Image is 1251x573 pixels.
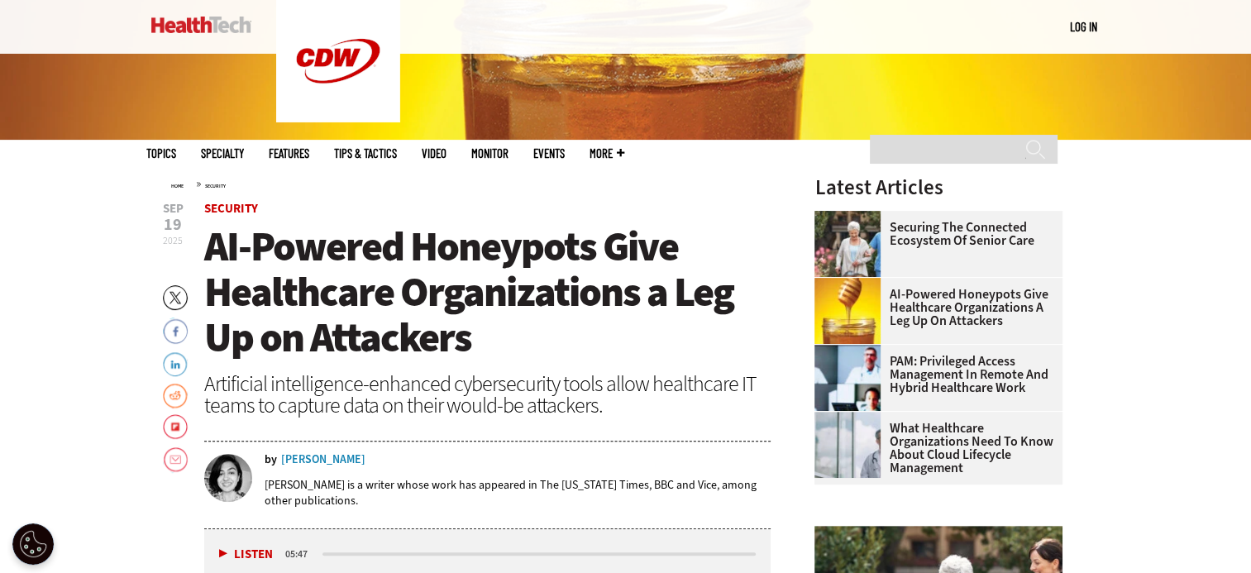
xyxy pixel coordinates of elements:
[171,177,771,190] div: »
[814,288,1053,327] a: AI-Powered Honeypots Give Healthcare Organizations a Leg Up on Attackers
[334,147,397,160] a: Tips & Tactics
[269,147,309,160] a: Features
[204,200,258,217] a: Security
[814,278,889,291] a: jar of honey with a honey dipper
[1070,18,1097,36] div: User menu
[814,345,889,358] a: remote call with care team
[201,147,244,160] span: Specialty
[422,147,446,160] a: Video
[163,217,184,233] span: 19
[281,454,365,466] a: [PERSON_NAME]
[814,355,1053,394] a: PAM: Privileged Access Management in Remote and Hybrid Healthcare Work
[814,422,1053,475] a: What Healthcare Organizations Need To Know About Cloud Lifecycle Management
[171,183,184,189] a: Home
[265,477,771,509] p: [PERSON_NAME] is a writer whose work has appeared in The [US_STATE] Times, BBC and Vice, among ot...
[163,203,184,215] span: Sep
[146,147,176,160] span: Topics
[814,345,881,411] img: remote call with care team
[814,412,889,425] a: doctor in front of clouds and reflective building
[1070,19,1097,34] a: Log in
[205,183,226,189] a: Security
[204,454,252,502] img: Suchi Rudra
[151,17,251,33] img: Home
[204,373,771,416] div: Artificial intelligence-enhanced cybersecurity tools allow healthcare IT teams to capture data on...
[814,221,1053,247] a: Securing the Connected Ecosystem of Senior Care
[12,523,54,565] div: Cookie Settings
[533,147,565,160] a: Events
[283,547,320,561] div: duration
[12,523,54,565] button: Open Preferences
[265,454,277,466] span: by
[814,211,881,277] img: nurse walks with senior woman through a garden
[204,219,733,365] span: AI-Powered Honeypots Give Healthcare Organizations a Leg Up on Attackers
[471,147,509,160] a: MonITor
[163,234,183,247] span: 2025
[219,548,273,561] button: Listen
[814,412,881,478] img: doctor in front of clouds and reflective building
[276,109,400,127] a: CDW
[814,177,1062,198] h3: Latest Articles
[814,278,881,344] img: jar of honey with a honey dipper
[590,147,624,160] span: More
[814,211,889,224] a: nurse walks with senior woman through a garden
